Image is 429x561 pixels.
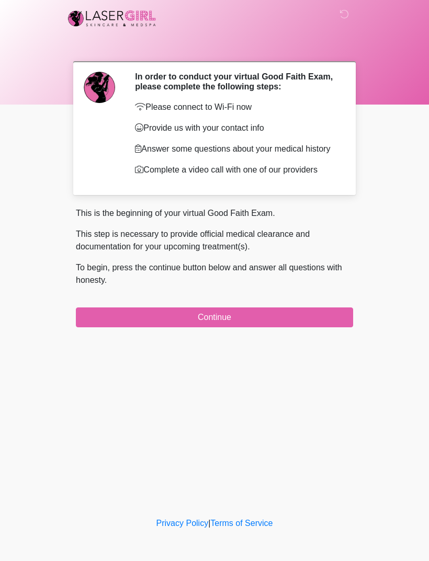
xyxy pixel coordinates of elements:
[84,72,115,103] img: Agent Avatar
[208,519,210,528] a: |
[68,38,361,57] h1: ‎ ‎
[76,207,353,220] p: This is the beginning of your virtual Good Faith Exam.
[135,164,337,176] p: Complete a video call with one of our providers
[210,519,273,528] a: Terms of Service
[135,101,337,113] p: Please connect to Wi-Fi now
[76,228,353,253] p: This step is necessary to provide official medical clearance and documentation for your upcoming ...
[135,72,337,91] h2: In order to conduct your virtual Good Faith Exam, please complete the following steps:
[65,8,159,29] img: Laser Girl Med Spa LLC Logo
[135,143,337,155] p: Answer some questions about your medical history
[135,122,337,134] p: Provide us with your contact info
[156,519,209,528] a: Privacy Policy
[76,261,353,287] p: To begin, press the continue button below and answer all questions with honesty.
[76,307,353,327] button: Continue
